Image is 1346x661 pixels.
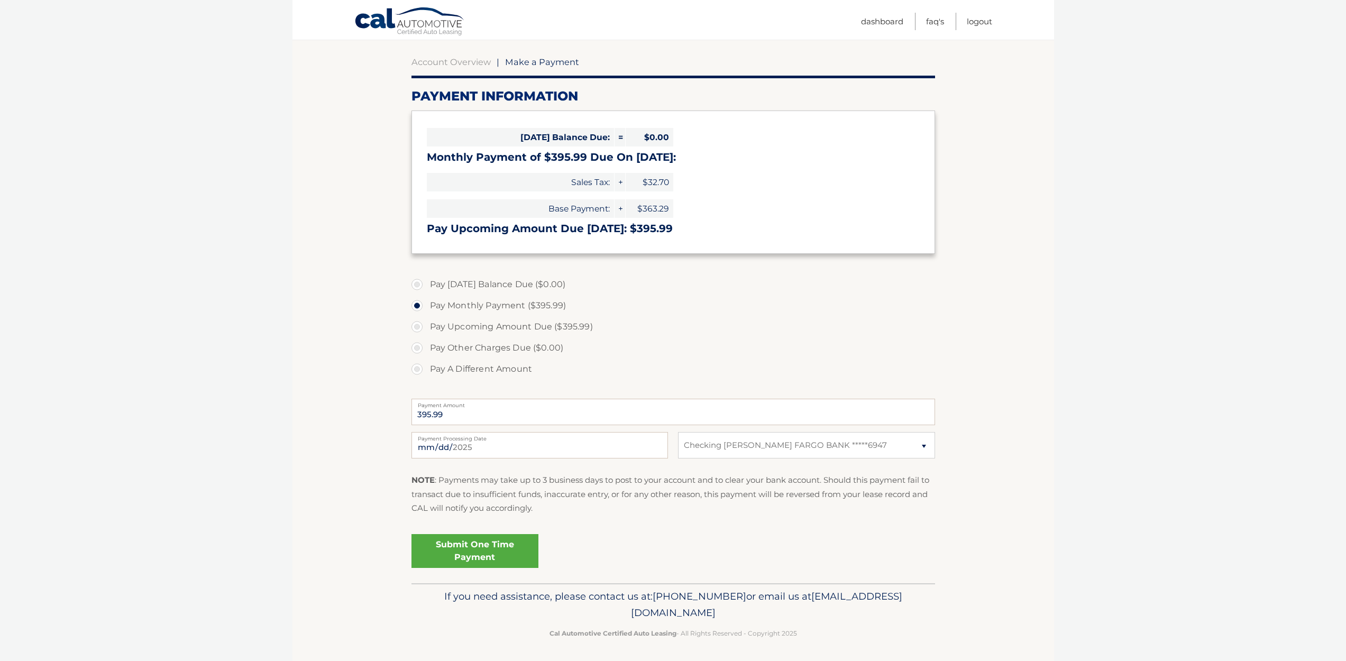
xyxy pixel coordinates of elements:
span: [DATE] Balance Due: [427,128,614,146]
label: Pay [DATE] Balance Due ($0.00) [411,274,935,295]
span: Sales Tax: [427,173,614,191]
strong: Cal Automotive Certified Auto Leasing [550,629,676,637]
span: | [497,57,499,67]
span: [PHONE_NUMBER] [653,590,746,602]
a: Logout [967,13,992,30]
p: If you need assistance, please contact us at: or email us at [418,588,928,622]
input: Payment Amount [411,399,935,425]
span: = [615,128,625,146]
label: Pay Other Charges Due ($0.00) [411,337,935,359]
input: Payment Date [411,432,668,458]
h3: Monthly Payment of $395.99 Due On [DATE]: [427,151,920,164]
a: FAQ's [926,13,944,30]
label: Pay A Different Amount [411,359,935,380]
span: $32.70 [626,173,673,191]
label: Pay Monthly Payment ($395.99) [411,295,935,316]
span: + [615,199,625,218]
strong: NOTE [411,475,435,485]
span: $0.00 [626,128,673,146]
label: Pay Upcoming Amount Due ($395.99) [411,316,935,337]
span: $363.29 [626,199,673,218]
h2: Payment Information [411,88,935,104]
p: : Payments may take up to 3 business days to post to your account and to clear your bank account.... [411,473,935,515]
label: Payment Amount [411,399,935,407]
a: Dashboard [861,13,903,30]
a: Cal Automotive [354,7,465,38]
p: - All Rights Reserved - Copyright 2025 [418,628,928,639]
span: + [615,173,625,191]
label: Payment Processing Date [411,432,668,440]
h3: Pay Upcoming Amount Due [DATE]: $395.99 [427,222,920,235]
span: Make a Payment [505,57,579,67]
span: Base Payment: [427,199,614,218]
a: Submit One Time Payment [411,534,538,568]
a: Account Overview [411,57,491,67]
